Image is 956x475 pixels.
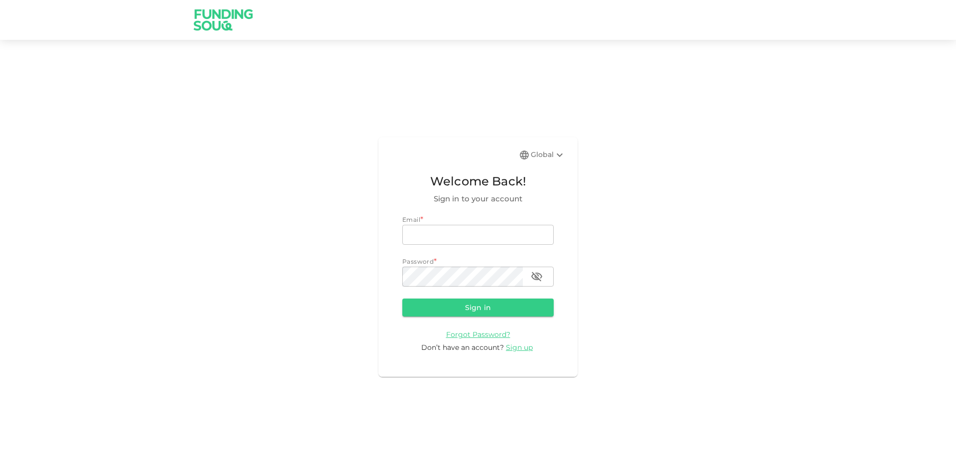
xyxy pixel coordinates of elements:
[446,329,510,339] a: Forgot Password?
[446,330,510,339] span: Forgot Password?
[402,258,434,265] span: Password
[506,343,533,352] span: Sign up
[421,343,504,352] span: Don’t have an account?
[531,149,566,161] div: Global
[402,193,554,205] span: Sign in to your account
[402,267,523,287] input: password
[402,216,420,223] span: Email
[402,172,554,191] span: Welcome Back!
[402,225,554,245] input: email
[402,299,554,317] button: Sign in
